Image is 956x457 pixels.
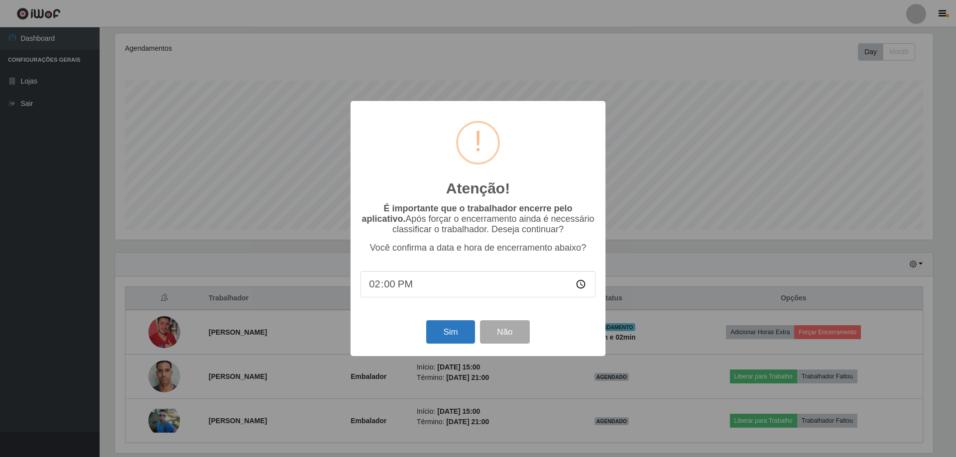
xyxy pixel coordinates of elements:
[426,320,475,344] button: Sim
[360,203,596,235] p: Após forçar o encerramento ainda é necessário classificar o trabalhador. Deseja continuar?
[446,180,510,197] h2: Atenção!
[480,320,529,344] button: Não
[360,243,596,253] p: Você confirma a data e hora de encerramento abaixo?
[361,203,572,224] b: É importante que o trabalhador encerre pelo aplicativo.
